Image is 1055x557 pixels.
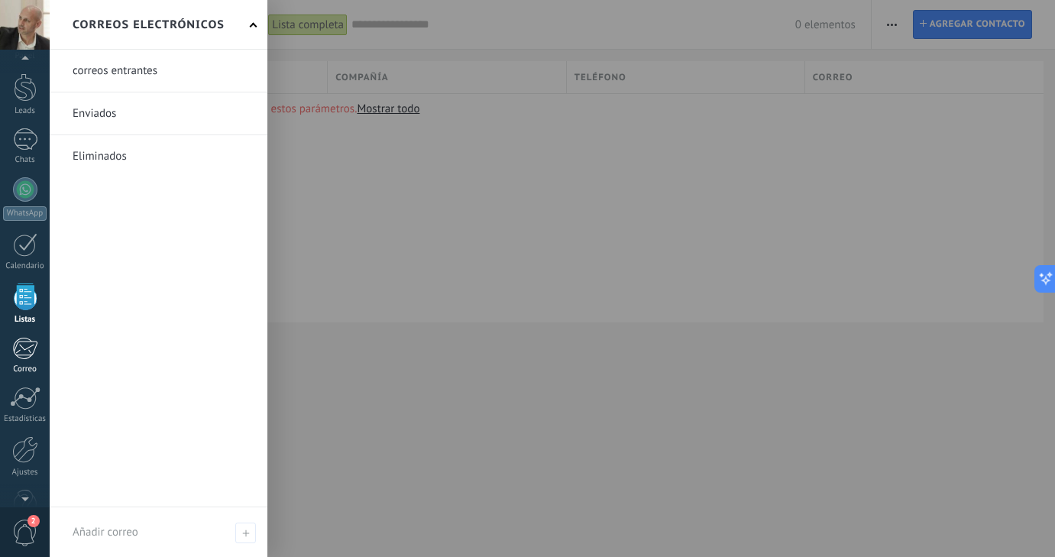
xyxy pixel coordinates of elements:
[50,135,267,177] li: Eliminados
[3,468,47,478] div: Ajustes
[3,315,47,325] div: Listas
[3,364,47,374] div: Correo
[3,414,47,424] div: Estadísticas
[50,92,267,135] li: Enviados
[3,261,47,271] div: Calendario
[50,50,267,92] li: correos entrantes
[73,1,225,49] h2: Correos electrónicos
[28,515,40,527] span: 2
[235,523,256,543] span: Añadir correo
[73,525,138,539] span: Añadir correo
[3,206,47,221] div: WhatsApp
[3,155,47,165] div: Chats
[3,106,47,116] div: Leads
